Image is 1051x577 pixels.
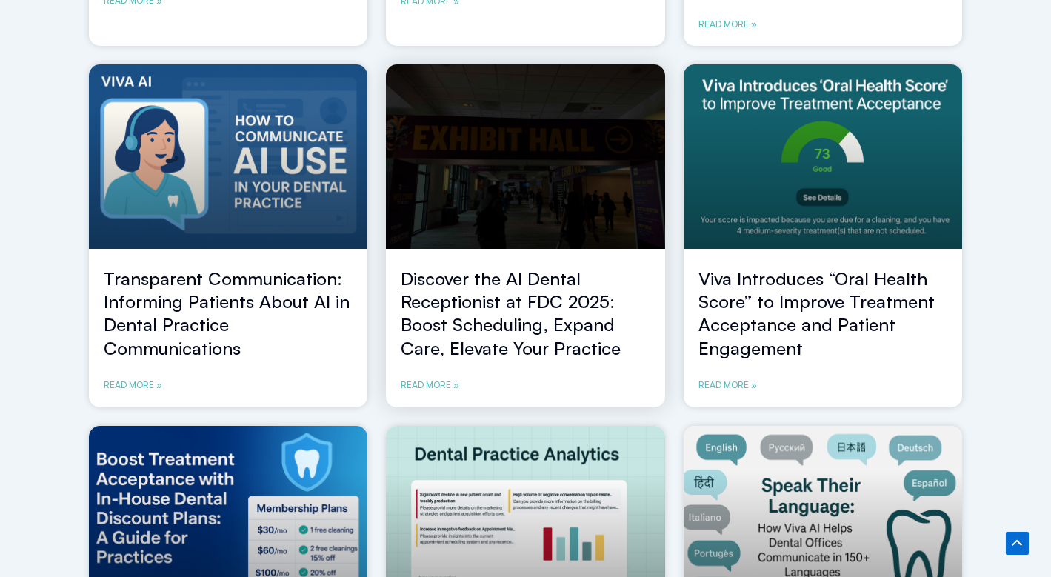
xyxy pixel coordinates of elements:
a: Read more about Viva Introduces “Oral Health Score” to Improve Treatment Acceptance and Patient E... [698,378,757,393]
a: FDC-2025-AI-Dental-Receptionist [386,64,665,249]
a: Transparent Communication: Informing Patients About AI in Dental Practice Communications [104,267,350,359]
a: Read more about Transparent Communication: Informing Patients About AI in Dental Practice Communi... [104,378,162,393]
a: Viva Introduces “Oral Health Score” to Improve Treatment Acceptance and Patient Engagement [698,267,935,359]
a: Discover the AI Dental Receptionist at FDC 2025: Boost Scheduling, Expand Care, Elevate Your Prac... [401,267,621,359]
a: improving treatment acceptance in dental [684,64,963,249]
a: Read more about Discover the AI Dental Receptionist at FDC 2025: Boost Scheduling, Expand Care, E... [401,378,459,393]
a: Read more about Bridging Conversational & Clinical Dental AI: Why Shared Data Is the Missing Link... [698,17,757,32]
